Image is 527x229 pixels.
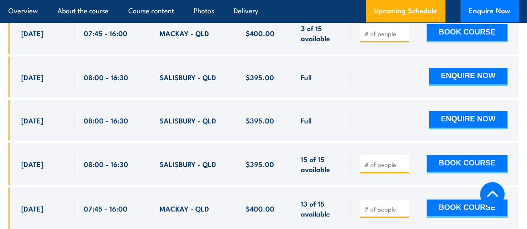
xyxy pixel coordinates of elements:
span: 07:45 - 16:00 [84,28,127,38]
span: $400.00 [245,28,274,38]
span: 08:00 - 16:30 [84,72,128,82]
span: MACKAY - QLD [160,28,209,38]
button: ENQUIRE NOW [429,68,507,86]
button: BOOK COURSE [427,155,507,173]
span: [DATE] [21,204,43,213]
span: 3 of 15 available [300,23,342,43]
span: [DATE] [21,159,43,169]
span: $395.00 [245,72,274,82]
span: 07:45 - 16:00 [84,204,127,213]
span: Full [300,116,311,125]
span: $395.00 [245,159,274,169]
span: $395.00 [245,116,274,125]
button: BOOK COURSE [427,24,507,42]
span: $400.00 [245,204,274,213]
input: # of people [365,160,406,169]
span: [DATE] [21,72,43,82]
input: # of people [365,30,406,38]
span: SALISBURY - QLD [160,116,216,125]
span: 15 of 15 available [300,154,342,174]
span: Full [300,72,311,82]
span: 08:00 - 16:30 [84,116,128,125]
span: 08:00 - 16:30 [84,159,128,169]
span: SALISBURY - QLD [160,72,216,82]
span: [DATE] [21,116,43,125]
span: SALISBURY - QLD [160,159,216,169]
span: MACKAY - QLD [160,204,209,213]
button: BOOK COURSE [427,199,507,218]
button: ENQUIRE NOW [429,111,507,129]
input: # of people [365,205,406,213]
span: 13 of 15 available [300,199,342,218]
span: [DATE] [21,28,43,38]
